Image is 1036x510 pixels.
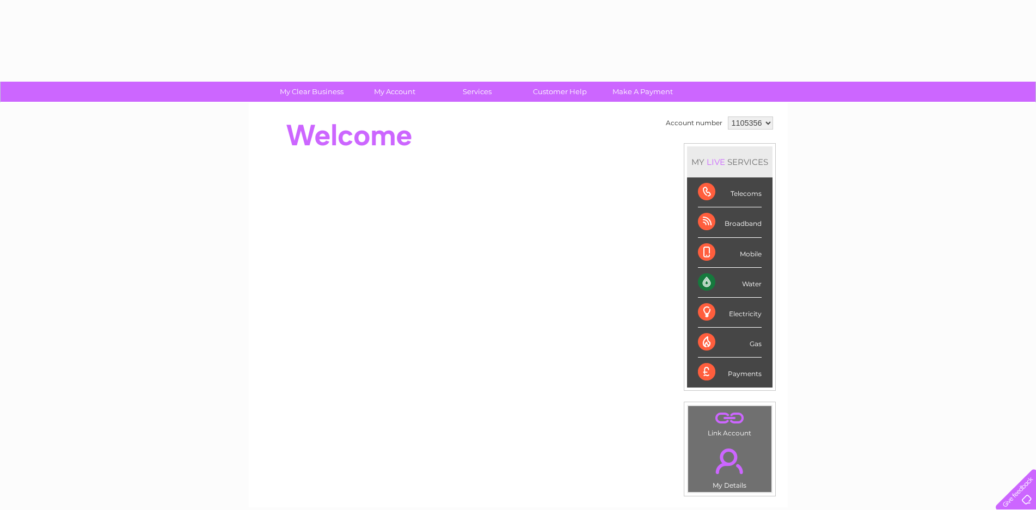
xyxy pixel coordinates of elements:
td: My Details [688,439,772,493]
td: Account number [663,114,725,132]
div: Telecoms [698,177,762,207]
a: My Clear Business [267,82,357,102]
div: MY SERVICES [687,146,773,177]
a: Make A Payment [598,82,688,102]
a: Customer Help [515,82,605,102]
div: Mobile [698,238,762,268]
div: LIVE [704,157,727,167]
td: Link Account [688,405,772,440]
a: . [691,442,769,480]
a: My Account [350,82,439,102]
a: . [691,409,769,428]
div: Electricity [698,298,762,328]
div: Payments [698,358,762,387]
a: Services [432,82,522,102]
div: Broadband [698,207,762,237]
div: Water [698,268,762,298]
div: Gas [698,328,762,358]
